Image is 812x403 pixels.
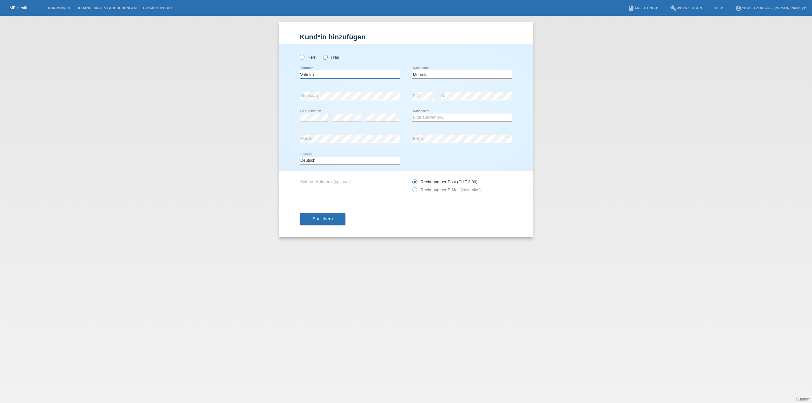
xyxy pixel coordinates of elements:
a: bookAnleitung ▾ [625,6,661,10]
a: account_circleYOUSEEZüRi AG - [PERSON_NAME] ▾ [732,6,809,10]
button: Speichern [300,213,345,225]
label: Rechnung per E-Mail (kostenlos) [412,187,481,192]
input: Rechnung per Post (CHF 2.90) [412,179,416,187]
a: Behandlungen / Abbuchungen [73,6,140,10]
i: book [628,5,634,11]
span: Speichern [312,216,333,221]
a: E-Mail Support [140,6,176,10]
a: Support [796,397,809,401]
input: Frau [323,55,327,59]
label: Herr [300,55,316,60]
h1: Kund*in hinzufügen [300,33,512,41]
a: DE ▾ [712,6,726,10]
input: Rechnung per E-Mail (kostenlos) [412,187,416,195]
label: Rechnung per Post (CHF 2.90) [412,179,477,184]
label: Frau [323,55,339,60]
a: MF Health [10,5,29,10]
i: build [670,5,677,11]
a: buildWerkzeuge ▾ [667,6,705,10]
input: Herr [300,55,304,59]
i: account_circle [735,5,742,11]
a: Kund*innen [45,6,73,10]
